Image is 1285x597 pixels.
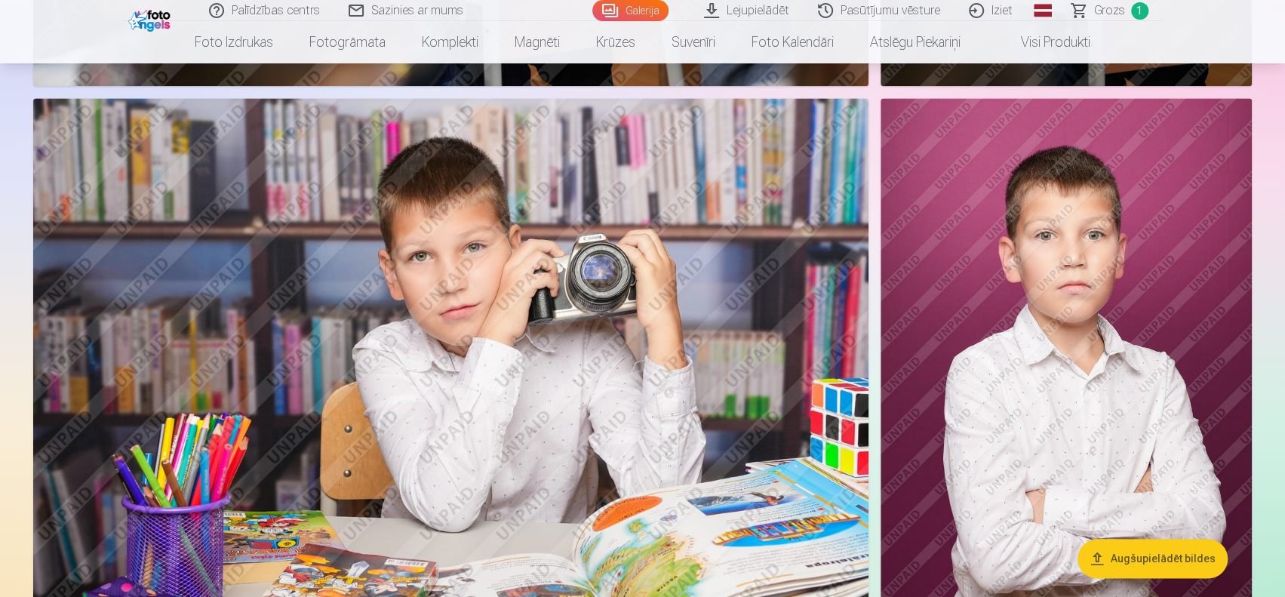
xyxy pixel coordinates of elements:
[979,21,1108,63] a: Visi produkti
[1094,2,1125,20] span: Grozs
[733,21,852,63] a: Foto kalendāri
[653,21,733,63] a: Suvenīri
[404,21,496,63] a: Komplekti
[177,21,291,63] a: Foto izdrukas
[1077,540,1228,579] button: Augšupielādēt bildes
[291,21,404,63] a: Fotogrāmata
[578,21,653,63] a: Krūzes
[1131,2,1148,20] span: 1
[128,6,174,32] img: /fa1
[496,21,578,63] a: Magnēti
[852,21,979,63] a: Atslēgu piekariņi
